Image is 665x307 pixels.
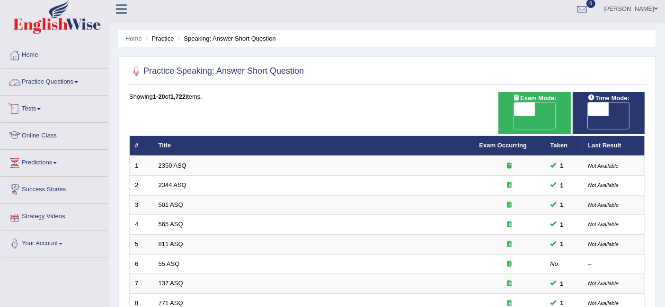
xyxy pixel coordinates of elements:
a: Your Account [0,230,108,254]
div: Exam occurring question [479,201,540,210]
em: No [550,260,559,267]
span: You can still take this question [557,239,567,249]
span: You can still take this question [557,220,567,230]
div: Exam occurring question [479,279,540,288]
th: # [130,136,153,156]
div: – [588,260,639,269]
div: Exam occurring question [479,181,540,190]
a: 771 ASQ [159,299,183,307]
a: 565 ASQ [159,221,183,228]
div: Exam occurring question [479,162,540,171]
td: 2 [130,176,153,196]
span: You can still take this question [557,161,567,171]
th: Taken [545,136,583,156]
span: You can still take this question [557,180,567,190]
td: 3 [130,195,153,215]
div: Exam occurring question [479,240,540,249]
a: Success Stories [0,177,108,200]
div: Exam occurring question [479,220,540,229]
span: You can still take this question [557,200,567,210]
small: Not Available [588,222,619,227]
td: 7 [130,274,153,294]
td: 6 [130,254,153,274]
a: Home [125,35,142,42]
a: Predictions [0,150,108,173]
a: 137 ASQ [159,280,183,287]
b: 1,722 [170,93,186,100]
div: Exam occurring question [479,260,540,269]
small: Not Available [588,300,619,306]
td: 1 [130,156,153,176]
span: Time Mode: [584,93,633,103]
span: Exam Mode: [509,93,560,103]
a: Online Class [0,123,108,146]
td: 5 [130,235,153,255]
a: Strategy Videos [0,204,108,227]
a: Practice Questions [0,69,108,93]
a: 55 ASQ [159,260,180,267]
th: Last Result [583,136,645,156]
th: Title [153,136,474,156]
a: Home [0,42,108,66]
a: Exam Occurring [479,142,527,149]
small: Not Available [588,163,619,169]
span: You can still take this question [557,279,567,289]
div: Showing of items. [129,92,645,101]
small: Not Available [588,182,619,188]
small: Not Available [588,202,619,208]
small: Not Available [588,241,619,247]
a: 2350 ASQ [159,162,186,169]
small: Not Available [588,281,619,286]
div: Show exams occurring in exams [498,92,570,134]
td: 4 [130,215,153,235]
a: Tests [0,96,108,119]
a: 501 ASQ [159,201,183,208]
a: 2344 ASQ [159,181,186,188]
h2: Practice Speaking: Answer Short Question [129,64,304,78]
li: Speaking: Answer Short Question [176,34,276,43]
a: 811 ASQ [159,240,183,247]
li: Practice [143,34,174,43]
b: 1-20 [153,93,165,100]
